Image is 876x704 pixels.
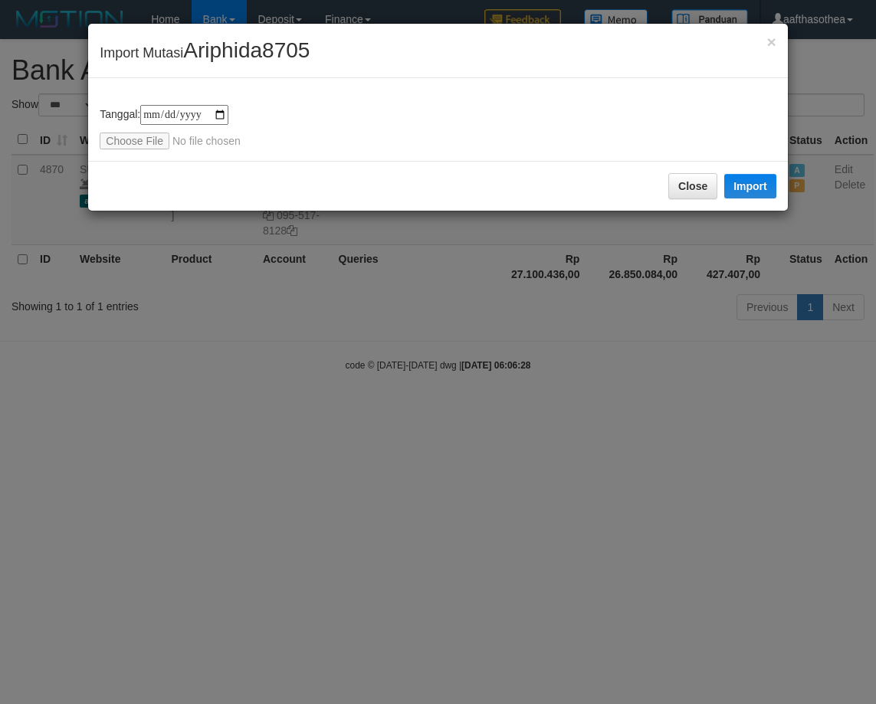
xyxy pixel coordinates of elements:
button: Import [724,174,776,198]
span: × [766,33,776,51]
span: Import Mutasi [100,45,310,61]
button: Close [668,173,717,199]
button: Close [766,34,776,50]
div: Tanggal: [100,105,776,149]
span: Ariphida8705 [183,38,310,62]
